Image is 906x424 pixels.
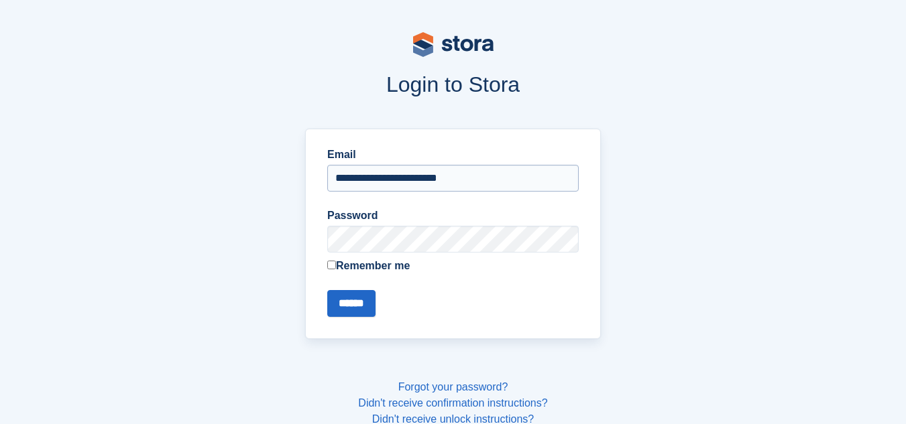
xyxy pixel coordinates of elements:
label: Remember me [327,258,579,274]
img: stora-logo-53a41332b3708ae10de48c4981b4e9114cc0af31d8433b30ea865607fb682f29.svg [413,32,494,57]
h1: Login to Stora [87,72,819,96]
a: Forgot your password? [398,381,508,393]
label: Email [327,147,579,163]
a: Didn't receive confirmation instructions? [358,397,547,409]
input: Remember me [327,261,336,269]
label: Password [327,208,579,224]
